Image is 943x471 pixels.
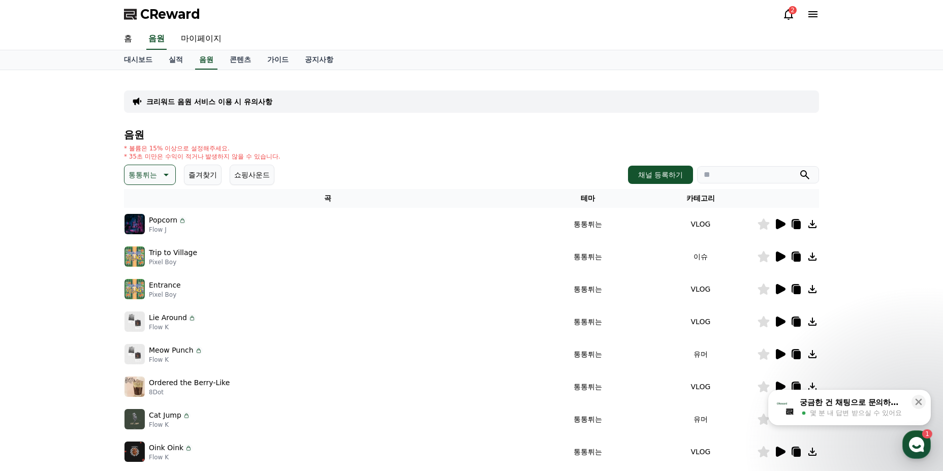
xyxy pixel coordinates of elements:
p: Lie Around [149,312,187,323]
a: 대시보드 [116,50,161,70]
td: VLOG [644,273,757,305]
span: 설정 [157,337,169,346]
td: VLOG [644,305,757,338]
p: Flow K [149,356,203,364]
h4: 음원 [124,129,819,140]
img: music [124,409,145,429]
th: 곡 [124,189,531,208]
a: 가이드 [259,50,297,70]
button: 채널 등록하기 [628,166,693,184]
td: VLOG [644,435,757,468]
p: Pixel Boy [149,291,181,299]
p: Popcorn [149,215,177,226]
th: 카테고리 [644,189,757,208]
p: Meow Punch [149,345,194,356]
p: Flow J [149,226,186,234]
span: CReward [140,6,200,22]
span: 홈 [32,337,38,346]
a: 2 [782,8,795,20]
a: 콘텐츠 [222,50,259,70]
button: 쇼핑사운드 [230,165,274,185]
td: 통통튀는 [531,370,644,403]
img: music [124,376,145,397]
span: 1 [103,322,107,330]
img: music [124,344,145,364]
span: 대화 [93,338,105,346]
a: 공지사항 [297,50,341,70]
img: music [124,311,145,332]
a: 설정 [131,322,195,348]
a: 홈 [3,322,67,348]
p: Trip to Village [149,247,197,258]
td: 통통튀는 [531,435,644,468]
p: * 35초 미만은 수익이 적거나 발생하지 않을 수 있습니다. [124,152,280,161]
button: 즐겨찾기 [184,165,222,185]
a: 음원 [146,28,167,50]
a: 마이페이지 [173,28,230,50]
img: music [124,279,145,299]
td: 통통튀는 [531,403,644,435]
p: 통통튀는 [129,168,157,182]
a: 크리워드 음원 서비스 이용 시 유의사항 [146,97,272,107]
th: 테마 [531,189,644,208]
p: Ordered the Berry-Like [149,378,230,388]
div: 2 [789,6,797,14]
td: 유머 [644,403,757,435]
a: 홈 [116,28,140,50]
p: * 볼륨은 15% 이상으로 설정해주세요. [124,144,280,152]
td: 통통튀는 [531,240,644,273]
td: 통통튀는 [531,305,644,338]
a: 실적 [161,50,191,70]
a: 1대화 [67,322,131,348]
img: music [124,442,145,462]
p: Flow K [149,453,193,461]
a: CReward [124,6,200,22]
p: 8Dot [149,388,230,396]
img: music [124,214,145,234]
p: Flow K [149,323,196,331]
button: 통통튀는 [124,165,176,185]
td: 통통튀는 [531,338,644,370]
p: Pixel Boy [149,258,197,266]
td: 유머 [644,338,757,370]
a: 음원 [195,50,217,70]
p: Flow K [149,421,191,429]
td: 이슈 [644,240,757,273]
p: Cat Jump [149,410,181,421]
p: Entrance [149,280,181,291]
td: VLOG [644,208,757,240]
td: VLOG [644,370,757,403]
td: 통통튀는 [531,273,644,305]
p: Oink Oink [149,443,183,453]
img: music [124,246,145,267]
td: 통통튀는 [531,208,644,240]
